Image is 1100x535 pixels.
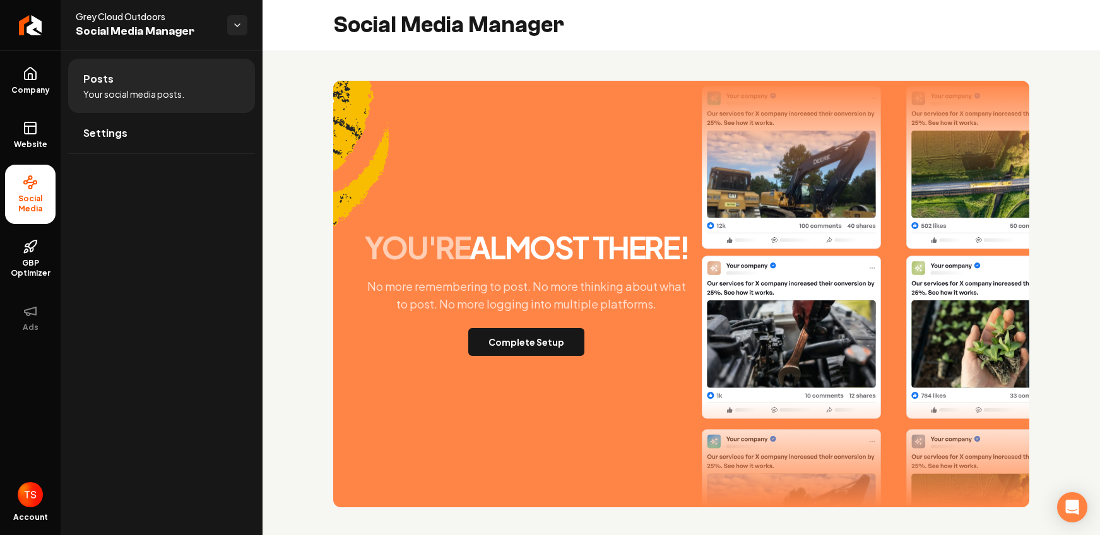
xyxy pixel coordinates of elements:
button: Open user button [18,482,43,507]
span: Grey Cloud Outdoors [76,10,217,23]
h2: almost there! [364,232,689,262]
button: Ads [5,293,56,343]
a: Settings [68,113,255,153]
img: Accent [333,81,389,262]
span: GBP Optimizer [5,258,56,278]
img: Post Two [906,86,1085,420]
span: Social Media Manager [76,23,217,40]
span: Company [6,85,55,95]
span: Website [9,139,52,150]
img: Post One [702,85,881,418]
span: Posts [83,71,114,86]
img: Rebolt Logo [19,15,42,35]
button: Complete Setup [468,328,584,356]
span: Account [13,512,48,522]
span: Ads [18,322,44,332]
span: Settings [83,126,127,141]
p: No more remembering to post. No more thinking about what to post. No more logging into multiple p... [356,278,697,313]
a: Company [5,56,56,105]
h2: Social Media Manager [333,13,564,38]
span: Your social media posts. [83,88,184,100]
div: Open Intercom Messenger [1057,492,1087,522]
a: GBP Optimizer [5,229,56,288]
img: Tyler Schulke [18,482,43,507]
span: you're [364,228,470,266]
span: Social Media [5,194,56,214]
a: Website [5,110,56,160]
